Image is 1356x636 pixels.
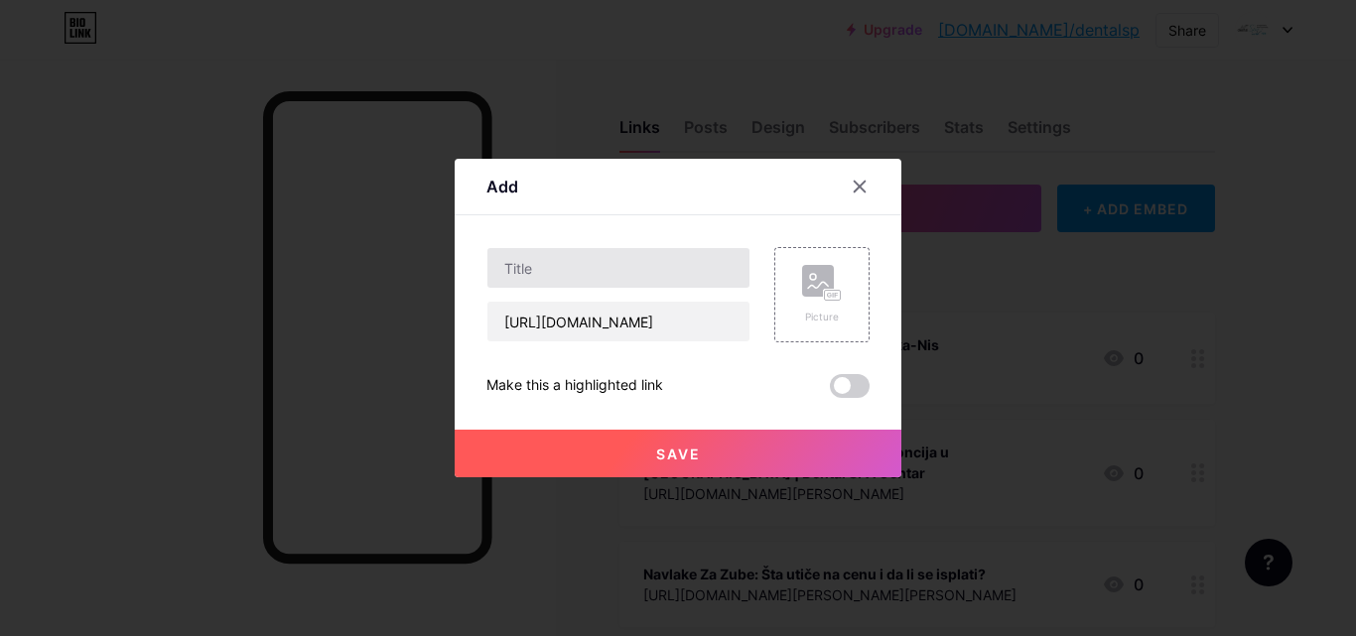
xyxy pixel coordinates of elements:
span: Save [656,445,701,462]
input: Title [487,248,749,288]
div: Picture [802,310,842,324]
button: Save [455,430,901,477]
div: Make this a highlighted link [486,374,663,398]
input: URL [487,302,749,341]
div: Add [486,175,518,198]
